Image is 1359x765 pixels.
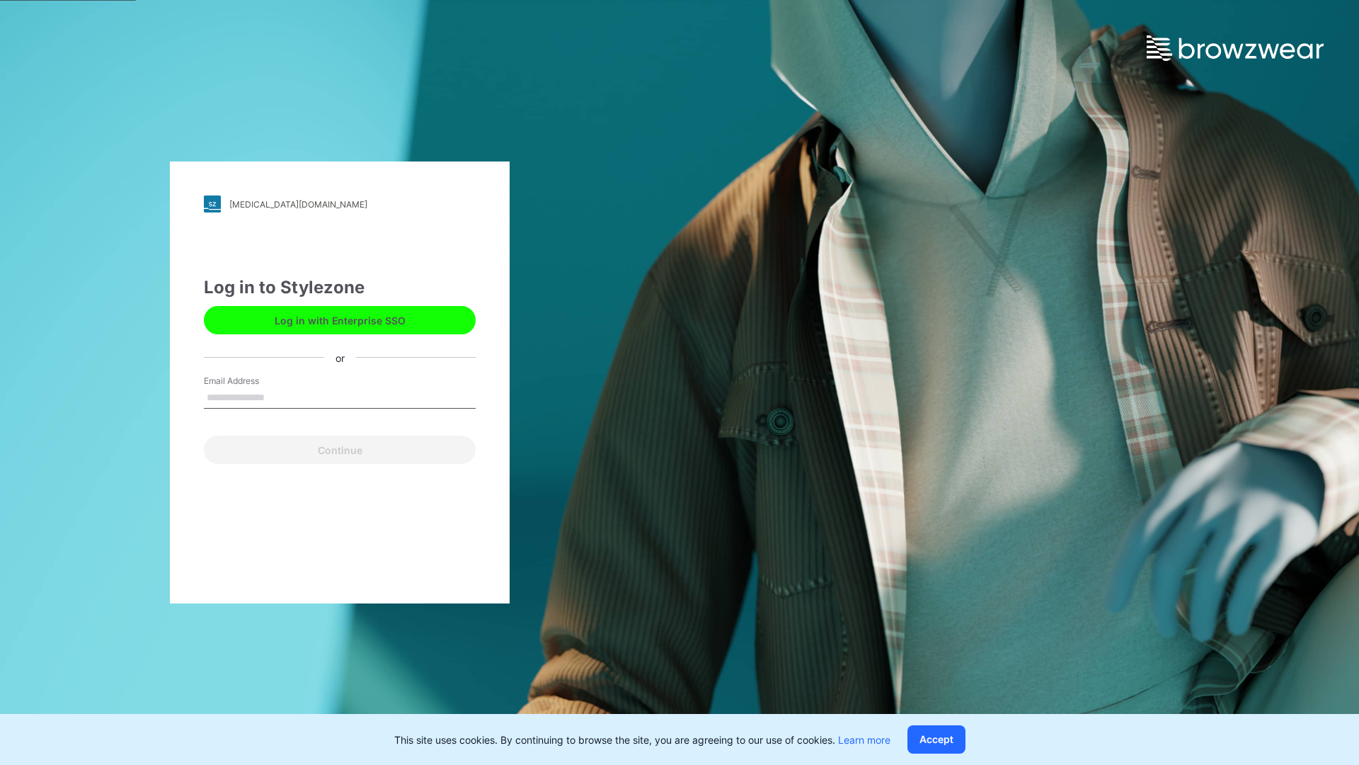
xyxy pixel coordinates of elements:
[204,275,476,300] div: Log in to Stylezone
[394,732,890,747] p: This site uses cookies. By continuing to browse the site, you are agreeing to our use of cookies.
[229,199,367,210] div: [MEDICAL_DATA][DOMAIN_NAME]
[324,350,356,365] div: or
[204,195,221,212] img: stylezone-logo.562084cfcfab977791bfbf7441f1a819.svg
[204,375,303,387] label: Email Address
[204,195,476,212] a: [MEDICAL_DATA][DOMAIN_NAME]
[838,734,890,746] a: Learn more
[1147,35,1324,61] img: browzwear-logo.e42bd6dac1945053ebaf764b6aa21510.svg
[204,306,476,334] button: Log in with Enterprise SSO
[907,725,965,754] button: Accept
